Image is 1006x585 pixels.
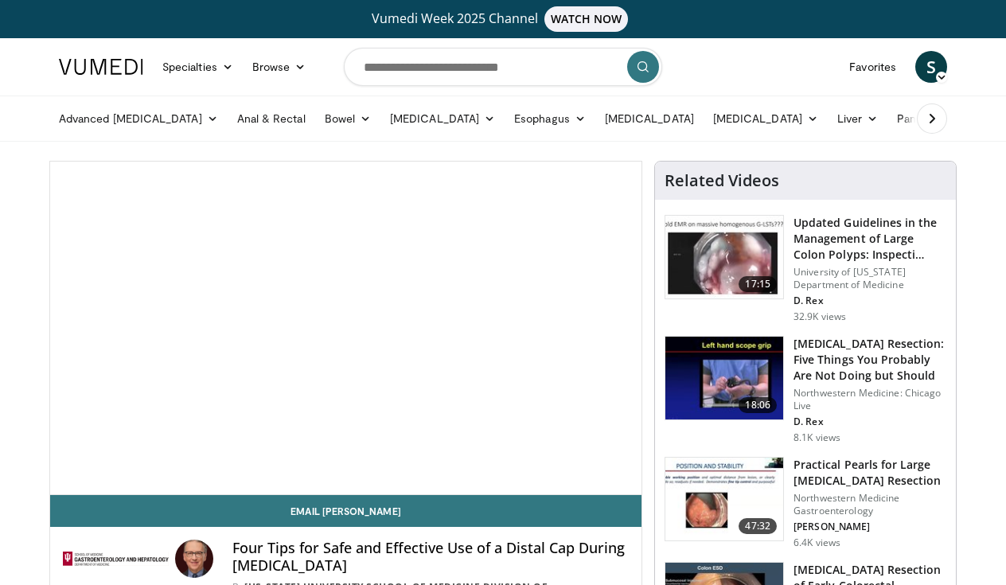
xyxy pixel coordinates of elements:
a: Specialties [153,51,243,83]
a: [MEDICAL_DATA] [704,103,828,135]
p: D. Rex [793,415,946,428]
a: Advanced [MEDICAL_DATA] [49,103,228,135]
img: Avatar [175,540,213,578]
img: dfcfcb0d-b871-4e1a-9f0c-9f64970f7dd8.150x105_q85_crop-smart_upscale.jpg [665,216,783,298]
a: 47:32 Practical Pearls for Large [MEDICAL_DATA] Resection Northwestern Medicine Gastroenterology ... [665,457,946,549]
h4: Four Tips for Safe and Effective Use of a Distal Cap During [MEDICAL_DATA] [232,540,629,574]
h3: [MEDICAL_DATA] Resection: Five Things You Probably Are Not Doing but Should [793,336,946,384]
span: WATCH NOW [544,6,629,32]
img: 264924ef-8041-41fd-95c4-78b943f1e5b5.150x105_q85_crop-smart_upscale.jpg [665,337,783,419]
a: 17:15 Updated Guidelines in the Management of Large Colon Polyps: Inspecti… University of [US_STA... [665,215,946,323]
a: Anal & Rectal [228,103,315,135]
p: 6.4K views [793,536,840,549]
p: 8.1K views [793,431,840,444]
a: Favorites [840,51,906,83]
a: [MEDICAL_DATA] [380,103,505,135]
h4: Related Videos [665,171,779,190]
img: VuMedi Logo [59,59,143,75]
img: Indiana University School of Medicine Division of Gastroenterology and Hepatology [63,540,169,578]
span: 18:06 [739,397,777,413]
a: Email [PERSON_NAME] [50,495,641,527]
video-js: Video Player [50,162,641,495]
span: 17:15 [739,276,777,292]
a: Liver [828,103,887,135]
input: Search topics, interventions [344,48,662,86]
p: Northwestern Medicine Gastroenterology [793,492,946,517]
p: 32.9K views [793,310,846,323]
a: Vumedi Week 2025 ChannelWATCH NOW [61,6,945,32]
a: [MEDICAL_DATA] [595,103,704,135]
p: [PERSON_NAME] [793,521,946,533]
a: Browse [243,51,316,83]
h3: Practical Pearls for Large [MEDICAL_DATA] Resection [793,457,946,489]
img: 0daeedfc-011e-4156-8487-34fa55861f89.150x105_q85_crop-smart_upscale.jpg [665,458,783,540]
h3: Updated Guidelines in the Management of Large Colon Polyps: Inspecti… [793,215,946,263]
a: Esophagus [505,103,595,135]
span: 47:32 [739,518,777,534]
p: Northwestern Medicine: Chicago Live [793,387,946,412]
p: University of [US_STATE] Department of Medicine [793,266,946,291]
a: Bowel [315,103,380,135]
a: S [915,51,947,83]
p: D. Rex [793,294,946,307]
a: 18:06 [MEDICAL_DATA] Resection: Five Things You Probably Are Not Doing but Should Northwestern Me... [665,336,946,444]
